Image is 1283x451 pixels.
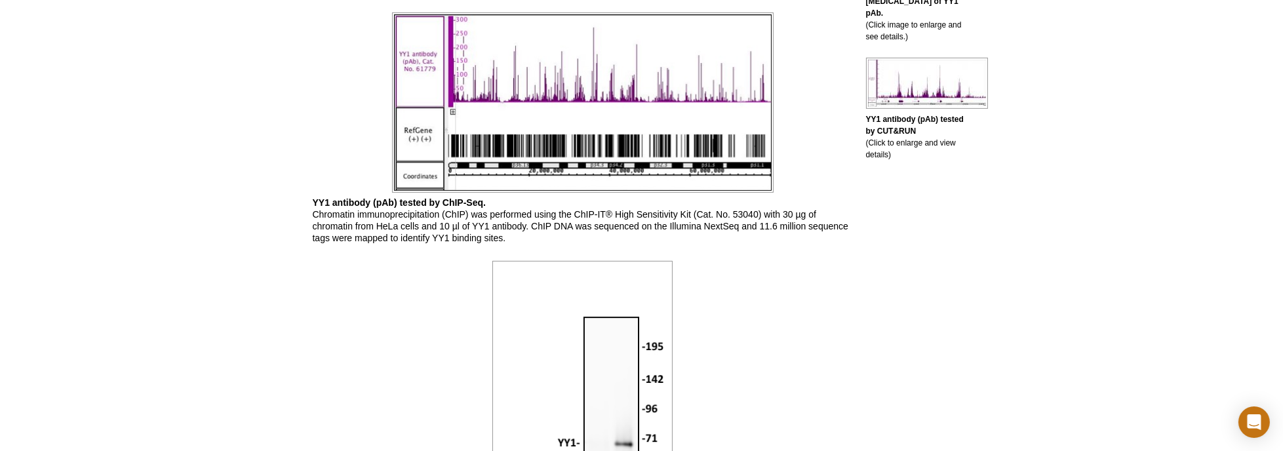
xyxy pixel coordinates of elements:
[866,58,988,109] img: YY1 antibody (pAb) tested by CUT&RUN
[866,113,971,161] p: (Click to enlarge and view details)
[392,12,774,193] img: YY1 antibody (pAb) tested by ChIP-Seq.
[1238,406,1270,438] div: Open Intercom Messenger
[313,197,853,244] p: Chromatin immunoprecipitation (ChIP) was performed using the ChIP-IT® High Sensitivity Kit (Cat. ...
[866,115,964,136] b: YY1 antibody (pAb) tested by CUT&RUN
[313,197,486,208] b: YY1 antibody (pAb) tested by ChIP-Seq.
